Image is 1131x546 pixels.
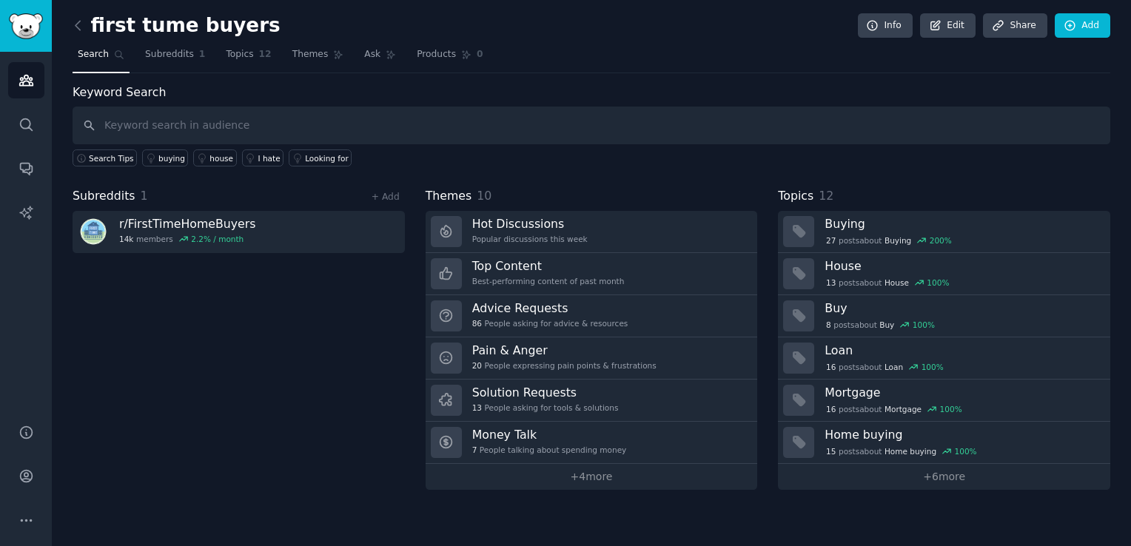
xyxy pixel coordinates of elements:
a: +4more [426,464,758,490]
a: buying [142,149,188,166]
a: Add [1055,13,1110,38]
h3: Buy [825,300,1100,316]
a: r/FirstTimeHomeBuyers14kmembers2.2% / month [73,211,405,253]
span: 1 [199,48,206,61]
div: 100 % [940,404,962,414]
a: Search [73,43,130,73]
div: People asking for tools & solutions [472,402,619,413]
a: Subreddits1 [140,43,210,73]
a: Mortgage16postsaboutMortgage100% [778,380,1110,422]
a: Topics12 [221,43,276,73]
h3: Pain & Anger [472,343,657,358]
span: 12 [819,189,833,203]
span: Buying [885,235,911,246]
span: 20 [472,360,482,371]
div: 100 % [927,277,949,288]
span: 16 [826,362,836,372]
span: Products [417,48,456,61]
label: Keyword Search [73,85,166,99]
span: 86 [472,318,482,328]
a: Advice Requests86People asking for advice & resources [426,295,758,337]
h3: Home buying [825,427,1100,442]
a: + Add [372,192,400,202]
span: 1 [141,189,148,203]
span: Topics [226,48,253,61]
span: Buy [879,320,894,330]
span: 10 [477,189,491,203]
span: Subreddits [73,187,135,206]
a: +6more [778,464,1110,490]
div: People expressing pain points & frustrations [472,360,657,371]
span: 8 [826,320,831,330]
a: house [193,149,236,166]
h3: Top Content [472,258,625,274]
h3: r/ FirstTimeHomeBuyers [119,216,255,232]
span: 7 [472,445,477,455]
div: Best-performing content of past month [472,276,625,286]
div: post s about [825,234,953,247]
button: Search Tips [73,149,137,166]
span: Mortgage [885,404,922,414]
a: Info [858,13,913,38]
a: Ask [359,43,401,73]
div: Popular discussions this week [472,234,588,244]
div: 2.2 % / month [191,234,244,244]
a: Buying27postsaboutBuying200% [778,211,1110,253]
a: Looking for [289,149,352,166]
div: 100 % [922,362,944,372]
div: post s about [825,402,963,416]
div: buying [158,153,185,164]
a: Home buying15postsaboutHome buying100% [778,422,1110,464]
span: Ask [364,48,380,61]
span: 0 [477,48,483,61]
span: 15 [826,446,836,456]
span: Loan [885,362,903,372]
a: Share [983,13,1047,38]
a: Buy8postsaboutBuy100% [778,295,1110,337]
span: 13 [826,277,836,288]
div: 100 % [955,446,977,456]
span: 14k [119,234,133,244]
h3: Solution Requests [472,385,619,400]
a: Edit [920,13,976,38]
input: Keyword search in audience [73,107,1110,144]
span: Topics [778,187,813,206]
h3: Loan [825,343,1100,358]
h2: first tume buyers [73,14,281,38]
span: 27 [826,235,836,246]
div: post s about [825,318,936,331]
span: Search Tips [89,153,134,164]
div: People asking for advice & resources [472,318,628,328]
a: Top ContentBest-performing content of past month [426,253,758,295]
span: 13 [472,402,482,413]
h3: Advice Requests [472,300,628,316]
a: Solution Requests13People asking for tools & solutions [426,380,758,422]
span: 16 [826,404,836,414]
div: post s about [825,360,944,374]
h3: Buying [825,216,1100,232]
div: post s about [825,276,950,289]
span: Home buying [885,446,936,456]
div: I hate [258,153,281,164]
a: I hate [242,149,284,166]
div: members [119,234,255,244]
a: House13postsaboutHouse100% [778,253,1110,295]
img: GummySearch logo [9,13,43,39]
div: house [209,153,233,164]
h3: House [825,258,1100,274]
a: Pain & Anger20People expressing pain points & frustrations [426,337,758,380]
h3: Mortgage [825,385,1100,400]
div: 100 % [913,320,935,330]
span: Themes [426,187,472,206]
div: post s about [825,445,978,458]
h3: Hot Discussions [472,216,588,232]
img: FirstTimeHomeBuyers [78,216,109,247]
div: 200 % [930,235,952,246]
span: House [885,277,909,288]
div: People talking about spending money [472,445,627,455]
a: Hot DiscussionsPopular discussions this week [426,211,758,253]
a: Loan16postsaboutLoan100% [778,337,1110,380]
span: Themes [292,48,329,61]
a: Money Talk7People talking about spending money [426,422,758,464]
a: Products0 [412,43,488,73]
